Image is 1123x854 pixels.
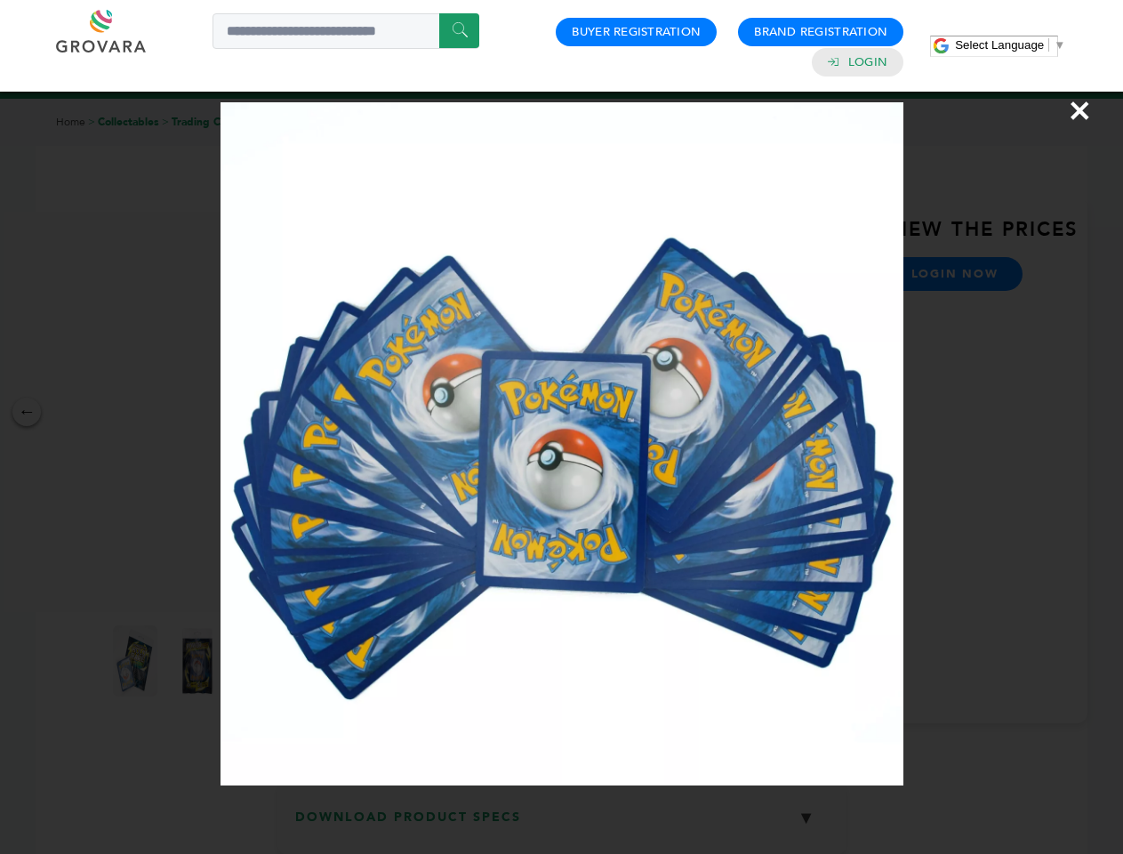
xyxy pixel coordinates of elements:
[955,38,1065,52] a: Select Language​
[572,24,701,40] a: Buyer Registration
[1054,38,1065,52] span: ▼
[213,13,479,49] input: Search a product or brand...
[1068,85,1092,135] span: ×
[955,38,1044,52] span: Select Language
[848,54,887,70] a: Login
[754,24,887,40] a: Brand Registration
[221,102,903,786] img: Image Preview
[1048,38,1049,52] span: ​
